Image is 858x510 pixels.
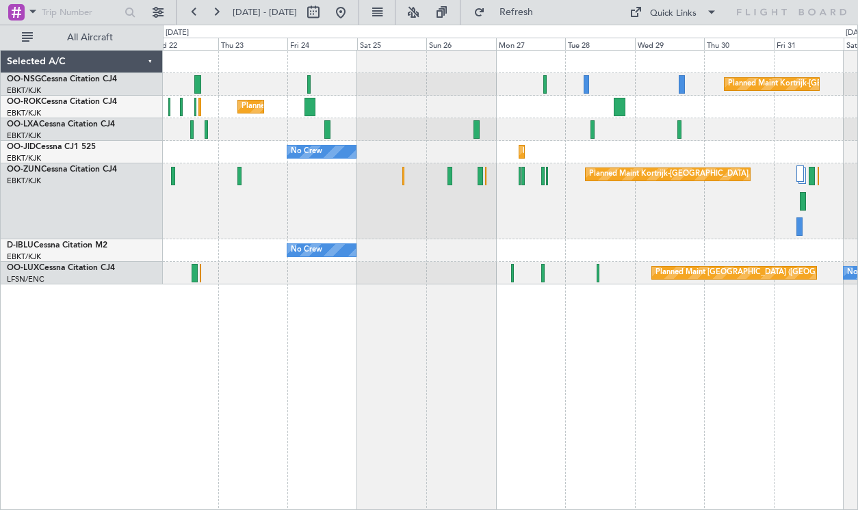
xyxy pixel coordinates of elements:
[7,165,41,174] span: OO-ZUN
[242,96,401,117] div: Planned Maint Kortrijk-[GEOGRAPHIC_DATA]
[15,27,148,49] button: All Aircraft
[523,142,682,162] div: Planned Maint Kortrijk-[GEOGRAPHIC_DATA]
[7,143,36,151] span: OO-JID
[291,240,322,260] div: No Crew
[467,1,549,23] button: Refresh
[7,75,41,83] span: OO-NSG
[7,264,39,272] span: OO-LUX
[36,33,144,42] span: All Aircraft
[148,38,218,50] div: Wed 22
[589,164,749,185] div: Planned Maint Kortrijk-[GEOGRAPHIC_DATA]
[7,108,41,118] a: EBKT/KJK
[426,38,496,50] div: Sun 26
[357,38,427,50] div: Sat 25
[7,120,115,129] a: OO-LXACessna Citation CJ4
[488,8,545,17] span: Refresh
[7,120,39,129] span: OO-LXA
[635,38,705,50] div: Wed 29
[42,2,120,23] input: Trip Number
[7,241,34,250] span: D-IBLU
[233,6,297,18] span: [DATE] - [DATE]
[7,98,117,106] a: OO-ROKCessna Citation CJ4
[7,252,41,262] a: EBKT/KJK
[7,165,117,174] a: OO-ZUNCessna Citation CJ4
[166,27,189,39] div: [DATE]
[7,98,41,106] span: OO-ROK
[774,38,844,50] div: Fri 31
[565,38,635,50] div: Tue 28
[7,143,96,151] a: OO-JIDCessna CJ1 525
[291,142,322,162] div: No Crew
[623,1,724,23] button: Quick Links
[7,176,41,186] a: EBKT/KJK
[7,274,44,284] a: LFSN/ENC
[7,264,115,272] a: OO-LUXCessna Citation CJ4
[7,241,107,250] a: D-IBLUCessna Citation M2
[7,153,41,163] a: EBKT/KJK
[7,75,117,83] a: OO-NSGCessna Citation CJ4
[496,38,566,50] div: Mon 27
[218,38,288,50] div: Thu 23
[7,85,41,96] a: EBKT/KJK
[287,38,357,50] div: Fri 24
[650,7,697,21] div: Quick Links
[7,131,41,141] a: EBKT/KJK
[704,38,774,50] div: Thu 30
